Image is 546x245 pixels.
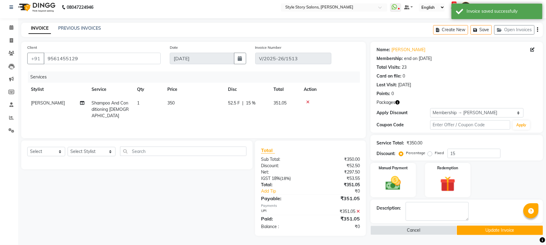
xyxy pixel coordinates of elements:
div: ₹351.05 [310,215,364,222]
th: Total [270,83,300,96]
label: Fixed [435,150,444,156]
label: Date [170,45,178,50]
div: Balance : [256,223,310,230]
img: Nilofar Ali (HR Admin) [461,2,471,12]
div: Sub Total: [256,156,310,163]
th: Qty [133,83,164,96]
div: ₹0 [320,188,364,194]
label: Redemption [437,165,458,171]
button: Create New [433,25,468,35]
input: Search [120,147,246,156]
span: 18% [281,176,290,181]
div: ₹350.00 [407,140,422,146]
label: Manual Payment [379,165,408,171]
span: IGST 18% [261,176,280,181]
th: Action [300,83,360,96]
div: Apply Discount [377,110,430,116]
div: Service Total: [377,140,404,146]
div: UPI [256,208,310,215]
div: Invoice saved successfully [467,8,538,15]
img: _gift.svg [435,174,460,194]
img: _cash.svg [381,174,406,192]
a: 18 [451,5,454,10]
div: [DATE] [398,82,411,88]
div: ₹351.05 [310,182,364,188]
div: ₹351.05 [310,208,364,215]
div: Total: [256,182,310,188]
div: Payments [261,203,360,208]
div: Payable: [256,195,310,202]
div: Points: [377,91,390,97]
div: Name: [377,47,390,53]
span: Packages [377,99,395,106]
button: Open Invoices [494,25,534,35]
div: Coupon Code [377,122,430,128]
label: Percentage [406,150,425,156]
button: Update Invoice [457,226,543,235]
a: PREVIOUS INVOICES [58,25,101,31]
span: [PERSON_NAME] [31,100,65,106]
div: Discount: [377,151,395,157]
button: Cancel [370,226,457,235]
a: INVOICE [28,23,51,34]
th: Service [88,83,133,96]
span: 15 % [246,100,256,106]
input: Enter Offer / Coupon Code [430,120,510,130]
div: Membership: [377,55,403,62]
span: 351.05 [273,100,286,106]
div: 0 [391,91,394,97]
span: 350 [167,100,175,106]
span: Total [261,147,275,154]
input: Search by Name/Mobile/Email/Code [44,53,161,64]
th: Disc [224,83,270,96]
div: 23 [402,64,407,71]
th: Price [164,83,224,96]
div: ₹52.50 [310,163,364,169]
div: ₹350.00 [310,156,364,163]
div: Description: [377,205,401,211]
label: Invoice Number [255,45,282,50]
a: Add Tip [256,188,320,194]
div: Services [28,71,364,83]
span: 1 [137,100,139,106]
span: 52.5 F [228,100,240,106]
div: Total Visits: [377,64,400,71]
span: | [242,100,243,106]
div: ₹351.05 [310,195,364,202]
div: Paid: [256,215,310,222]
div: ₹0 [310,223,364,230]
div: Discount: [256,163,310,169]
div: ₹297.50 [310,169,364,175]
button: Apply [513,121,530,130]
button: Save [471,25,492,35]
div: ₹53.55 [310,175,364,182]
span: 18 [452,2,457,6]
div: end on [DATE] [404,55,432,62]
label: Client [27,45,37,50]
button: +91 [27,53,44,64]
a: [PERSON_NAME] [391,47,425,53]
div: ( ) [256,175,310,182]
div: 0 [403,73,405,79]
div: Last Visit: [377,82,397,88]
th: Stylist [27,83,88,96]
span: Shampoo And Conditioning [DEMOGRAPHIC_DATA] [92,100,129,118]
div: Card on file: [377,73,401,79]
div: Net: [256,169,310,175]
